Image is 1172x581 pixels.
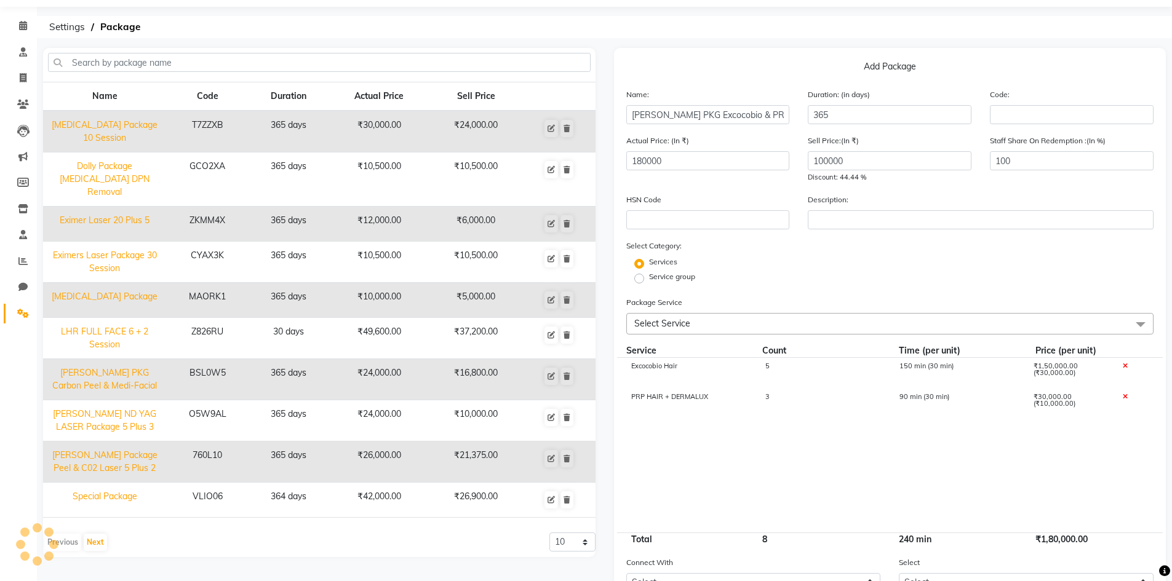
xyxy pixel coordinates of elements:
[1026,533,1117,546] div: ₹1,80,000.00
[631,392,708,401] span: PRP HAIR + DERMALUX
[249,441,329,483] td: 365 days
[249,318,329,359] td: 30 days
[166,441,249,483] td: 760L10
[249,400,329,441] td: 365 days
[890,533,1026,546] div: 240 min
[430,441,522,483] td: ₹21,375.00
[166,82,249,111] th: Code
[329,318,429,359] td: ₹49,600.00
[329,242,429,283] td: ₹10,500.00
[329,207,429,242] td: ₹12,000.00
[43,359,166,400] td: [PERSON_NAME] PKG Carbon Peel & Medi-Facial
[329,82,429,111] th: Actual Price
[617,344,754,357] div: Service
[626,60,1154,78] p: Add Package
[43,318,166,359] td: LHR FULL FACE 6 + 2 Session
[43,283,166,318] td: [MEDICAL_DATA] Package
[43,441,166,483] td: [PERSON_NAME] Package Peel & C02 Laser 5 Plus 2
[166,483,249,518] td: VLIO06
[808,135,859,146] label: Sell Price:(In ₹)
[166,318,249,359] td: Z826RU
[890,393,1024,414] div: 90 min (30 min)
[329,483,429,518] td: ₹42,000.00
[166,283,249,318] td: MAORK1
[94,16,146,38] span: Package
[1026,344,1117,357] div: Price (per unit)
[329,400,429,441] td: ₹24,000.00
[1024,393,1113,414] div: ₹30,000.00 (₹10,000.00)
[631,362,677,370] span: Excocobio Hair
[166,111,249,152] td: T7ZZXB
[329,441,429,483] td: ₹26,000.00
[430,242,522,283] td: ₹10,500.00
[43,400,166,441] td: [PERSON_NAME] ND YAG LASER Package 5 Plus 3
[626,529,657,550] span: Total
[249,242,329,283] td: 365 days
[626,297,682,308] label: Package Service
[43,111,166,152] td: [MEDICAL_DATA] Package 10 Session
[329,111,429,152] td: ₹30,000.00
[249,283,329,318] td: 365 days
[166,242,249,283] td: CYAX3K
[43,207,166,242] td: Eximer Laser 20 Plus 5
[249,82,329,111] th: Duration
[430,111,522,152] td: ₹24,000.00
[43,242,166,283] td: Eximers Laser Package 30 Session
[430,283,522,318] td: ₹5,000.00
[84,534,107,551] button: Next
[753,344,890,357] div: Count
[626,240,682,251] label: Select Category:
[329,359,429,400] td: ₹24,000.00
[626,194,661,205] label: HSN Code
[626,557,673,568] label: Connect With
[329,283,429,318] td: ₹10,000.00
[808,173,866,181] span: Discount: 44.44 %
[634,318,690,329] span: Select Service
[249,152,329,207] td: 365 days
[48,53,591,72] input: Search by package name
[43,82,166,111] th: Name
[249,111,329,152] td: 365 days
[808,89,870,100] label: Duration: (in days)
[649,256,677,267] label: Services
[765,362,769,370] span: 5
[166,359,249,400] td: BSL0W5
[649,271,695,282] label: Service group
[430,318,522,359] td: ₹37,200.00
[430,152,522,207] td: ₹10,500.00
[808,194,848,205] label: Description:
[430,82,522,111] th: Sell Price
[753,533,890,546] div: 8
[43,16,91,38] span: Settings
[249,359,329,400] td: 365 days
[430,207,522,242] td: ₹6,000.00
[626,89,649,100] label: Name:
[899,557,920,568] label: Select
[1024,363,1113,384] div: ₹1,50,000.00 (₹30,000.00)
[990,135,1106,146] label: Staff Share On Redemption :(In %)
[166,400,249,441] td: O5W9AL
[43,483,166,518] td: Special Package
[166,152,249,207] td: GCO2XA
[430,359,522,400] td: ₹16,800.00
[329,152,429,207] td: ₹10,500.00
[890,344,1026,357] div: Time (per unit)
[249,207,329,242] td: 365 days
[890,363,1024,384] div: 150 min (30 min)
[249,483,329,518] td: 364 days
[166,207,249,242] td: ZKMM4X
[626,135,689,146] label: Actual Price: (In ₹)
[430,400,522,441] td: ₹10,000.00
[43,152,166,207] td: Dolly Package [MEDICAL_DATA] DPN Removal
[990,89,1010,100] label: Code:
[765,392,769,401] span: 3
[430,483,522,518] td: ₹26,900.00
